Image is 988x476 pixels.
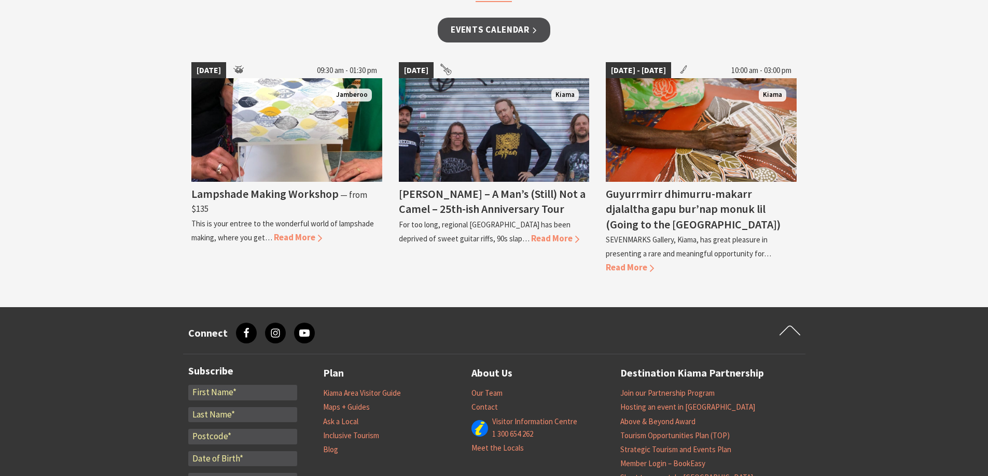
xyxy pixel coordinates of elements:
[332,89,372,102] span: Jamberoo
[323,444,338,455] a: Blog
[191,219,374,242] p: This is your entree to the wonderful world of lampshade making, where you get…
[726,62,797,79] span: 10:00 am - 03:00 pm
[606,262,654,273] span: Read More
[620,388,715,398] a: Join our Partnership Program
[620,402,755,412] a: Hosting an event in [GEOGRAPHIC_DATA]
[471,443,524,453] a: Meet the Locals
[492,416,577,427] a: Visitor Information Centre
[438,18,550,42] a: Events Calendar
[188,407,297,423] input: Last Name*
[188,385,297,400] input: First Name*
[399,62,590,275] a: [DATE] Frenzel Rhomb Kiama Pavilion Saturday 4th October Kiama [PERSON_NAME] – A Man’s (Still) No...
[323,388,401,398] a: Kiama Area Visitor Guide
[399,220,570,243] p: For too long, regional [GEOGRAPHIC_DATA] has been deprived of sweet guitar riffs, 90s slap…
[620,444,731,455] a: Strategic Tourism and Events Plan
[620,458,705,469] a: Member Login – BookEasy
[274,232,322,243] span: Read More
[191,62,226,79] span: [DATE]
[531,233,579,244] span: Read More
[620,416,695,427] a: Above & Beyond Award
[323,402,370,412] a: Maps + Guides
[471,388,503,398] a: Our Team
[620,430,730,441] a: Tourism Opportunities Plan (TOP)
[759,89,786,102] span: Kiama
[323,365,344,382] a: Plan
[191,186,339,201] h4: Lampshade Making Workshop
[188,451,297,467] input: Date of Birth*
[606,186,781,231] h4: Guyurrmirr dhimurru-makarr djalaltha gapu bur’nap monuk lil (Going to the [GEOGRAPHIC_DATA])
[606,62,671,79] span: [DATE] - [DATE]
[620,365,764,382] a: Destination Kiama Partnership
[323,416,358,427] a: Ask a Local
[188,327,228,339] h3: Connect
[606,235,771,258] p: SEVENMARKS Gallery, Kiama, has great pleasure in presenting a rare and meaningful opportunity for…
[551,89,579,102] span: Kiama
[188,429,297,444] input: Postcode*
[399,186,586,216] h4: [PERSON_NAME] – A Man’s (Still) Not a Camel – 25th-ish Anniversary Tour
[191,78,382,182] img: 2 pairs of hands making a lampshade
[492,429,533,439] a: 1 300 654 262
[471,365,512,382] a: About Us
[606,62,797,275] a: [DATE] - [DATE] 10:00 am - 03:00 pm Aboriginal artist Joy Borruwa sitting on the floor painting K...
[471,402,498,412] a: Contact
[191,62,382,275] a: [DATE] 09:30 am - 01:30 pm 2 pairs of hands making a lampshade Jamberoo Lampshade Making Workshop...
[606,78,797,182] img: Aboriginal artist Joy Borruwa sitting on the floor painting
[312,62,382,79] span: 09:30 am - 01:30 pm
[399,62,434,79] span: [DATE]
[323,430,379,441] a: Inclusive Tourism
[188,365,297,377] h3: Subscribe
[399,78,590,182] img: Frenzel Rhomb Kiama Pavilion Saturday 4th October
